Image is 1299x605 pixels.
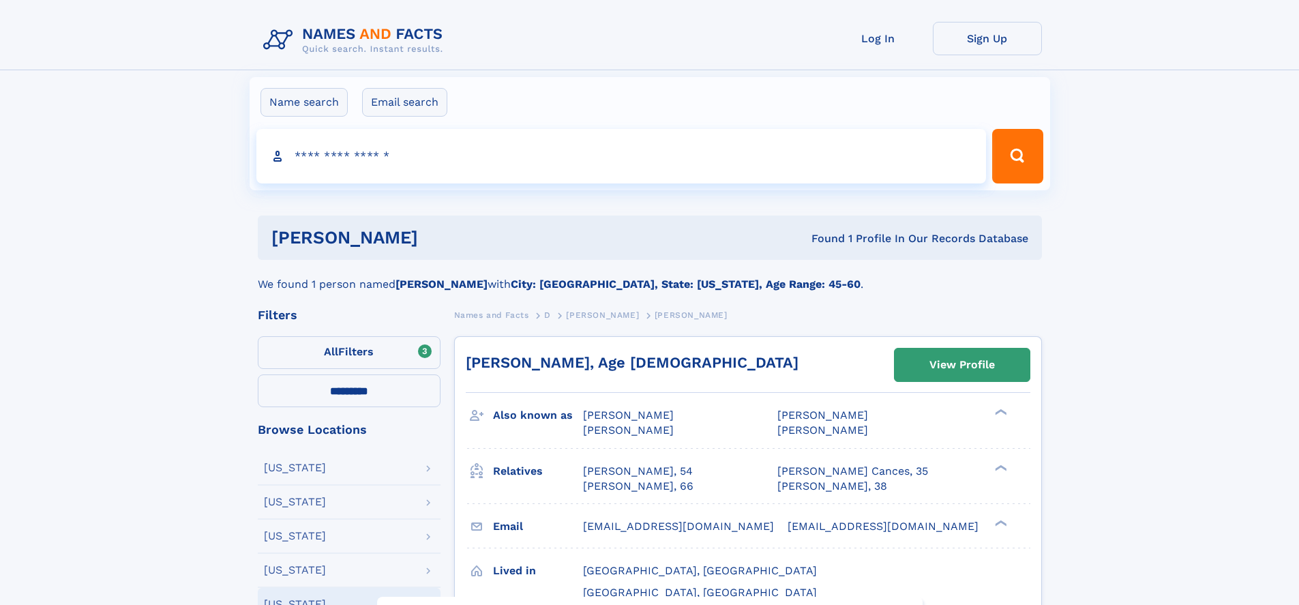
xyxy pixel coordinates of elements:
[991,463,1008,472] div: ❯
[258,22,454,59] img: Logo Names and Facts
[991,408,1008,417] div: ❯
[992,129,1043,183] button: Search Button
[260,88,348,117] label: Name search
[258,260,1042,293] div: We found 1 person named with .
[544,310,551,320] span: D
[583,586,817,599] span: [GEOGRAPHIC_DATA], [GEOGRAPHIC_DATA]
[566,310,639,320] span: [PERSON_NAME]
[824,22,933,55] a: Log In
[777,424,868,437] span: [PERSON_NAME]
[466,354,798,371] a: [PERSON_NAME], Age [DEMOGRAPHIC_DATA]
[258,424,441,436] div: Browse Locations
[264,531,326,542] div: [US_STATE]
[511,278,861,291] b: City: [GEOGRAPHIC_DATA], State: [US_STATE], Age Range: 45-60
[777,464,928,479] a: [PERSON_NAME] Cances, 35
[264,565,326,576] div: [US_STATE]
[256,129,987,183] input: search input
[493,559,583,582] h3: Lived in
[566,306,639,323] a: [PERSON_NAME]
[264,497,326,507] div: [US_STATE]
[655,310,728,320] span: [PERSON_NAME]
[777,479,887,494] a: [PERSON_NAME], 38
[258,309,441,321] div: Filters
[493,404,583,427] h3: Also known as
[895,349,1030,381] a: View Profile
[493,460,583,483] h3: Relatives
[362,88,447,117] label: Email search
[583,520,774,533] span: [EMAIL_ADDRESS][DOMAIN_NAME]
[583,424,674,437] span: [PERSON_NAME]
[933,22,1042,55] a: Sign Up
[258,336,441,369] label: Filters
[544,306,551,323] a: D
[395,278,488,291] b: [PERSON_NAME]
[929,349,995,381] div: View Profile
[271,229,615,246] h1: [PERSON_NAME]
[264,462,326,473] div: [US_STATE]
[493,515,583,538] h3: Email
[777,409,868,422] span: [PERSON_NAME]
[991,518,1008,527] div: ❯
[583,479,693,494] a: [PERSON_NAME], 66
[454,306,529,323] a: Names and Facts
[788,520,979,533] span: [EMAIL_ADDRESS][DOMAIN_NAME]
[614,231,1028,246] div: Found 1 Profile In Our Records Database
[583,564,817,577] span: [GEOGRAPHIC_DATA], [GEOGRAPHIC_DATA]
[324,345,338,358] span: All
[583,464,693,479] a: [PERSON_NAME], 54
[583,409,674,422] span: [PERSON_NAME]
